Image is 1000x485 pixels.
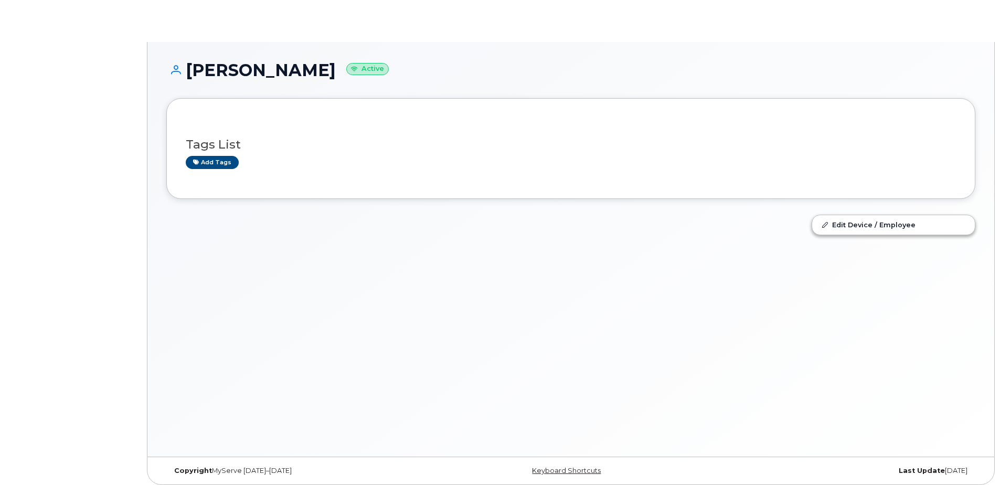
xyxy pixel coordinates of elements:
h3: Tags List [186,138,956,151]
small: Active [346,63,389,75]
strong: Copyright [174,467,212,475]
div: [DATE] [706,467,975,475]
a: Keyboard Shortcuts [532,467,601,475]
div: MyServe [DATE]–[DATE] [166,467,436,475]
strong: Last Update [899,467,945,475]
h1: [PERSON_NAME] [166,61,975,79]
a: Add tags [186,156,239,169]
a: Edit Device / Employee [812,215,975,234]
